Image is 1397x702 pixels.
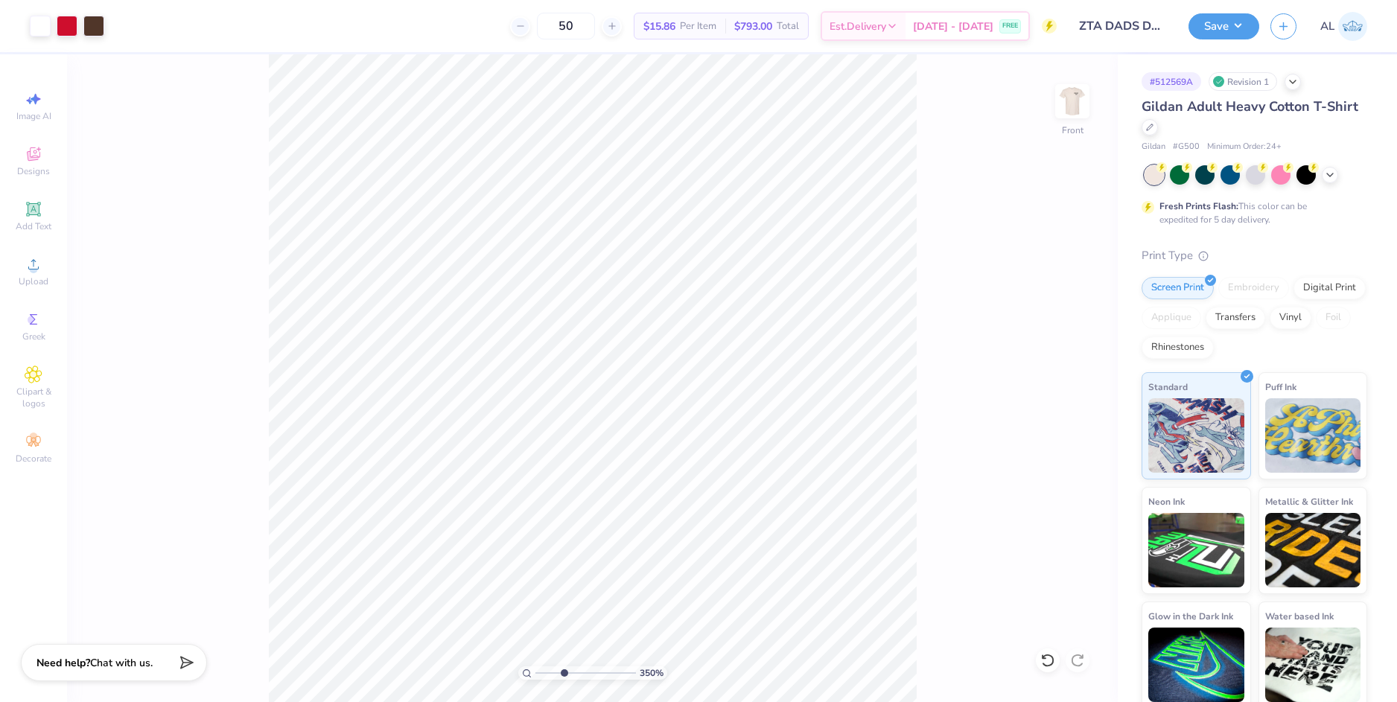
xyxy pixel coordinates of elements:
div: This color can be expedited for 5 day delivery. [1159,200,1343,226]
div: Rhinestones [1142,336,1214,359]
span: Gildan [1142,141,1165,153]
span: $15.86 [643,19,675,34]
span: Metallic & Glitter Ink [1265,494,1353,509]
div: Digital Print [1293,277,1366,299]
div: Embroidery [1218,277,1289,299]
span: [DATE] - [DATE] [913,19,993,34]
span: Chat with us. [90,656,153,670]
img: Alyzza Lydia Mae Sobrino [1338,12,1367,41]
strong: Need help? [36,656,90,670]
span: Gildan Adult Heavy Cotton T-Shirt [1142,98,1358,115]
span: Per Item [680,19,716,34]
div: Revision 1 [1209,72,1277,91]
span: Standard [1148,379,1188,395]
div: Screen Print [1142,277,1214,299]
div: Foil [1316,307,1351,329]
span: Image AI [16,110,51,122]
strong: Fresh Prints Flash: [1159,200,1238,212]
img: Glow in the Dark Ink [1148,628,1244,702]
img: Neon Ink [1148,513,1244,587]
span: Neon Ink [1148,494,1185,509]
div: Front [1062,124,1083,137]
div: Applique [1142,307,1201,329]
img: Water based Ink [1265,628,1361,702]
span: AL [1320,18,1334,35]
span: $793.00 [734,19,772,34]
a: AL [1320,12,1367,41]
span: Designs [17,165,50,177]
span: Total [777,19,799,34]
input: Untitled Design [1068,11,1177,41]
span: Puff Ink [1265,379,1296,395]
span: FREE [1002,21,1018,31]
span: Decorate [16,453,51,465]
button: Save [1188,13,1259,39]
div: # 512569A [1142,72,1201,91]
img: Metallic & Glitter Ink [1265,513,1361,587]
span: 350 % [640,666,664,680]
span: Greek [22,331,45,342]
span: Water based Ink [1265,608,1334,624]
span: Clipart & logos [7,386,60,409]
span: Upload [19,275,48,287]
span: Glow in the Dark Ink [1148,608,1233,624]
span: Add Text [16,220,51,232]
span: # G500 [1173,141,1200,153]
div: Transfers [1206,307,1265,329]
div: Print Type [1142,247,1367,264]
img: Standard [1148,398,1244,473]
input: – – [537,13,595,39]
span: Est. Delivery [830,19,886,34]
span: Minimum Order: 24 + [1207,141,1282,153]
img: Puff Ink [1265,398,1361,473]
img: Front [1057,86,1087,116]
div: Vinyl [1270,307,1311,329]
